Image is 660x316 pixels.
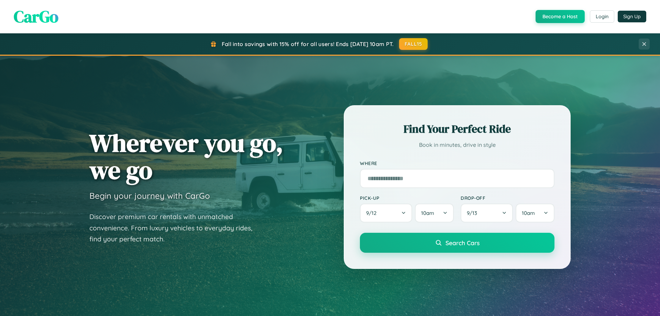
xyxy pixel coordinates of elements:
[360,121,554,137] h2: Find Your Perfect Ride
[536,10,585,23] button: Become a Host
[590,10,614,23] button: Login
[89,211,261,245] p: Discover premium car rentals with unmatched convenience. From luxury vehicles to everyday rides, ...
[467,210,481,216] span: 9 / 13
[360,195,454,201] label: Pick-up
[366,210,380,216] span: 9 / 12
[421,210,434,216] span: 10am
[516,204,554,222] button: 10am
[399,38,428,50] button: FALL15
[618,11,646,22] button: Sign Up
[360,233,554,253] button: Search Cars
[445,239,480,247] span: Search Cars
[522,210,535,216] span: 10am
[360,204,412,222] button: 9/12
[415,204,454,222] button: 10am
[461,195,554,201] label: Drop-off
[461,204,513,222] button: 9/13
[89,190,210,201] h3: Begin your journey with CarGo
[222,41,394,47] span: Fall into savings with 15% off for all users! Ends [DATE] 10am PT.
[89,129,283,184] h1: Wherever you go, we go
[360,160,554,166] label: Where
[14,5,58,28] span: CarGo
[360,140,554,150] p: Book in minutes, drive in style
